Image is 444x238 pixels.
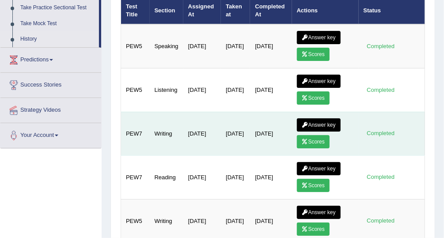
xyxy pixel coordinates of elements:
td: [DATE] [183,155,221,199]
a: Scores [297,91,330,105]
div: Completed [364,42,398,51]
a: Predictions [0,48,101,70]
div: Completed [364,216,398,226]
a: Scores [297,223,330,236]
a: Success Stories [0,73,101,95]
td: Listening [150,68,183,112]
td: Reading [150,155,183,199]
td: [DATE] [250,155,292,199]
a: Answer key [297,118,341,132]
a: Your Account [0,123,101,145]
td: PEW5 [121,24,150,68]
a: Answer key [297,162,341,175]
td: Speaking [150,24,183,68]
a: Answer key [297,206,341,219]
a: Scores [297,135,330,148]
td: [DATE] [250,112,292,155]
div: Completed [364,129,398,138]
td: [DATE] [250,24,292,68]
div: Completed [364,85,398,94]
a: History [16,31,99,47]
td: PEW7 [121,112,150,155]
td: [DATE] [221,68,250,112]
a: Answer key [297,31,341,44]
a: Strategy Videos [0,98,101,120]
td: [DATE] [221,155,250,199]
a: Answer key [297,75,341,88]
div: Completed [364,173,398,182]
td: PEW5 [121,68,150,112]
td: PEW7 [121,155,150,199]
td: [DATE] [250,68,292,112]
a: Scores [297,48,330,61]
a: Scores [297,179,330,192]
td: [DATE] [183,24,221,68]
td: Writing [150,112,183,155]
a: Take Mock Test [16,16,99,32]
td: [DATE] [221,24,250,68]
td: [DATE] [221,112,250,155]
td: [DATE] [183,68,221,112]
td: [DATE] [183,112,221,155]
